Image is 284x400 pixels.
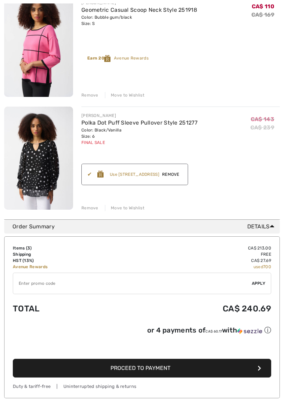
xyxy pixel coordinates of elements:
[12,222,277,231] div: Order Summary
[27,246,30,251] span: 3
[263,264,271,269] span: 700
[13,337,271,356] iframe: PayPal-paypal
[251,116,274,122] span: CA$ 143
[13,359,271,378] button: Proceed to Payment
[13,297,121,320] td: Total
[237,328,262,334] img: Sezzle
[121,257,271,264] td: CA$ 27.69
[13,257,121,264] td: HST (13%)
[105,92,144,98] div: Move to Wishlist
[13,273,252,294] input: Promo code
[81,92,98,98] div: Remove
[205,329,222,334] span: CA$ 60.17
[13,245,121,251] td: Items ( )
[105,205,144,211] div: Move to Wishlist
[4,107,73,210] img: Polka Dot Puff Sleeve Pullover Style 251277
[87,55,149,62] div: Avenue Rewards
[13,326,271,337] div: or 4 payments ofCA$ 60.17withSezzle Click to learn more about Sezzle
[81,127,197,139] div: Color: Black/Vanilla Size: 6
[247,222,277,231] span: Details
[250,124,274,131] s: CA$ 239
[81,112,197,119] div: [PERSON_NAME]
[13,383,271,390] div: Duty & tariff-free | Uninterrupted shipping & returns
[81,14,197,27] div: Color: Bubble gum/black Size: S
[252,3,274,10] span: CA$ 110
[121,245,271,251] td: CA$ 213.00
[13,251,121,257] td: Shipping
[87,170,97,179] div: ✔
[121,251,271,257] td: Free
[104,55,110,62] img: Reward-Logo.svg
[110,365,170,371] span: Proceed to Payment
[121,264,271,270] td: used
[81,139,197,146] div: Final Sale
[81,119,197,126] a: Polka Dot Puff Sleeve Pullover Style 251277
[97,171,104,178] img: Reward-Logo.svg
[87,56,114,61] strong: Earn 20
[110,171,159,178] div: Use [STREET_ADDRESS]
[159,171,182,178] span: Remove
[252,280,266,287] span: Apply
[251,11,274,18] s: CA$ 169
[147,326,271,335] div: or 4 payments of with
[121,297,271,320] td: CA$ 240.69
[81,205,98,211] div: Remove
[81,7,197,13] a: Geometric Casual Scoop Neck Style 251918
[13,264,121,270] td: Avenue Rewards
